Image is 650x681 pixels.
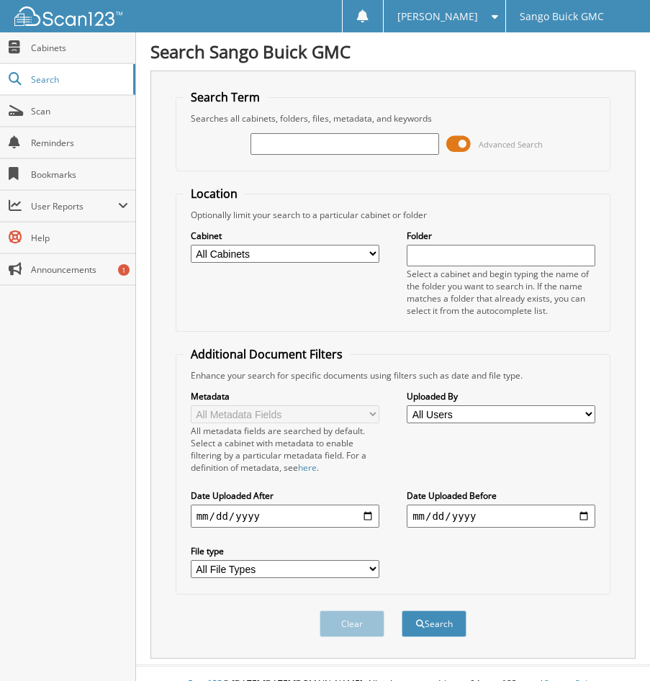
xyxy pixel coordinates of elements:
legend: Search Term [184,89,267,105]
span: Search [31,73,126,86]
span: Scan [31,105,128,117]
div: 1 [118,264,130,276]
img: scan123-logo-white.svg [14,6,122,26]
legend: Location [184,186,245,202]
a: here [298,461,317,474]
label: Date Uploaded Before [407,490,595,502]
span: Sango Buick GMC [520,12,604,21]
span: Cabinets [31,42,128,54]
label: Uploaded By [407,390,595,402]
span: [PERSON_NAME] [397,12,478,21]
span: User Reports [31,200,118,212]
h1: Search Sango Buick GMC [150,40,636,63]
label: File type [191,545,379,557]
div: Optionally limit your search to a particular cabinet or folder [184,209,603,221]
span: Help [31,232,128,244]
span: Reminders [31,137,128,149]
label: Date Uploaded After [191,490,379,502]
div: All metadata fields are searched by default. Select a cabinet with metadata to enable filtering b... [191,425,379,474]
button: Clear [320,610,384,637]
label: Folder [407,230,595,242]
span: Bookmarks [31,168,128,181]
span: Advanced Search [479,139,543,150]
div: Select a cabinet and begin typing the name of the folder you want to search in. If the name match... [407,268,595,317]
input: end [407,505,595,528]
label: Metadata [191,390,379,402]
div: Enhance your search for specific documents using filters such as date and file type. [184,369,603,382]
label: Cabinet [191,230,379,242]
input: start [191,505,379,528]
span: Announcements [31,263,128,276]
button: Search [402,610,466,637]
legend: Additional Document Filters [184,346,350,362]
div: Searches all cabinets, folders, files, metadata, and keywords [184,112,603,125]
